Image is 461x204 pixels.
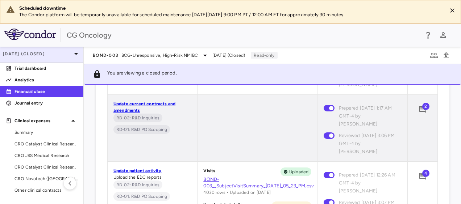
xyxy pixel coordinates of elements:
[14,77,78,83] p: Analytics
[67,30,419,41] div: CG Oncology
[447,5,458,16] button: Close
[113,180,162,189] span: Quarterly, the Clinical consultant or designee inquires of individuals in the R&D department to g...
[339,132,395,156] span: Reviewed [DATE] 3:06 PM GMT-4 by [PERSON_NAME]
[113,114,162,122] span: Quarterly, the Clinical consultant or designee inquires of individuals in the R&D department to g...
[14,88,78,95] p: Financial close
[113,182,162,188] span: RD-02: R&D Inquiries
[113,193,170,200] span: RD-01: R&D PO Scooping
[107,70,177,78] p: You are viewing a closed period.
[422,103,429,110] span: 2
[14,175,78,182] span: CRO Novotech ([GEOGRAPHIC_DATA]) Pty Ltd
[14,129,78,136] span: Summary
[121,52,198,59] span: BCG-Unresponsive, High-Risk NMIBC
[14,187,78,194] span: Other clinical contracts
[14,118,69,124] p: Clinical expenses
[422,170,429,177] span: 4
[14,164,78,170] span: CRO Catalyst Clinical Research
[339,171,395,195] span: Prepared [DATE] 12:26 AM GMT-4 by [PERSON_NAME]
[113,115,162,121] span: RD-02: R&D Inquiries
[113,175,162,180] span: Upload the EDC reports
[113,101,175,113] a: Update current contracts and amendments
[339,104,395,128] span: Prepared [DATE] 1:17 AM GMT-4 by [PERSON_NAME]
[4,29,56,40] img: logo-full-SnFGN8VE.png
[203,190,271,195] span: 4030 rows • Uploaded on [DATE]
[286,169,311,175] span: Uploaded
[418,105,427,114] svg: Add comment
[416,103,429,116] button: Add comment
[113,125,170,134] span: On a quarterly basis, to ensure completeness and accuracy of the accrual workbooks, an Open PO Re...
[14,65,78,72] p: Trial dashboard
[418,172,427,181] svg: Add comment
[14,141,78,147] span: CRO Catalyst Clinical Research - Cohort P
[3,51,72,57] p: [DATE] (Closed)
[113,192,170,201] span: On a quarterly basis, to ensure completeness and accuracy of the accrual workbooks, an Open PO Re...
[93,52,119,58] span: BOND-003
[14,100,78,106] p: Journal entry
[113,168,161,173] a: Update patient activity
[203,167,215,176] p: Visits
[113,126,170,133] span: RD-01: R&D PO Scooping
[416,170,429,183] button: Add comment
[212,52,245,59] span: [DATE] (Closed)
[251,52,277,59] p: Read-only
[203,176,311,189] a: BOND-003__SubjectVisitSummary_[DATE]_05_23_PM.csv
[14,152,78,159] span: CRO JSS Medical Research
[19,5,441,12] div: Scheduled downtime
[19,12,441,18] p: The Condor platform will be temporarily unavailable for scheduled maintenance [DATE][DATE] 9:00 P...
